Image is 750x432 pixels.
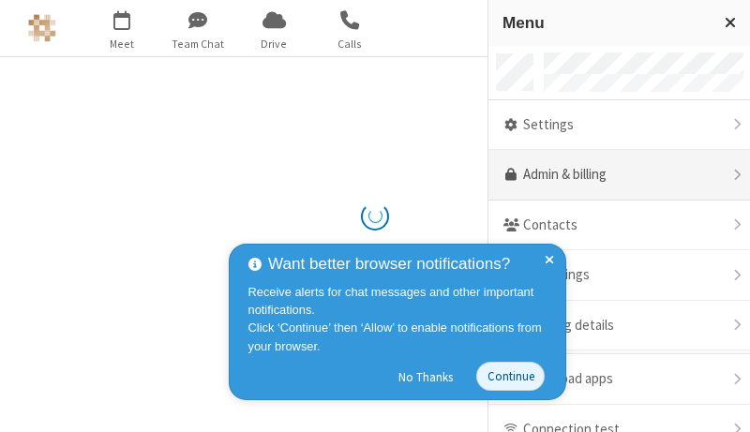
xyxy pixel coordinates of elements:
[389,362,463,392] button: No Thanks
[488,354,750,405] div: Download apps
[488,201,750,251] div: Contacts
[703,383,736,419] iframe: Chat
[239,36,309,52] span: Drive
[163,36,233,52] span: Team Chat
[248,283,552,355] div: Receive alerts for chat messages and other important notifications. Click ‘Continue’ then ‘Allow’...
[268,252,510,276] span: Want better browser notifications?
[488,250,750,301] div: Recordings
[488,150,750,201] a: Admin & billing
[87,36,157,52] span: Meet
[315,36,385,52] span: Calls
[502,14,708,32] h3: Menu
[476,362,545,391] button: Continue
[488,301,750,351] div: Meeting details
[28,14,56,42] img: Astra
[488,100,750,151] div: Settings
